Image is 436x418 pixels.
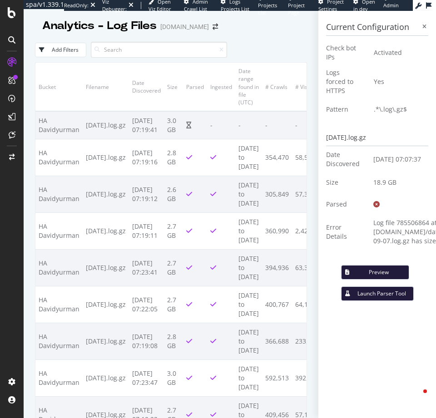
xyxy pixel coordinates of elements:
td: - [207,111,235,139]
td: 305,849 [262,176,292,212]
td: [DATE] to [DATE] [235,286,262,323]
td: 233,366 [292,323,327,359]
td: [DATE].log.gz [83,286,129,323]
td: .*\.log\.gz$ [367,98,428,120]
td: 2.7 GB [164,249,183,286]
td: Check bot IPs [326,40,367,65]
button: Add Filters [35,43,86,57]
td: 2.8 GB [164,323,183,359]
td: 366,688 [262,323,292,359]
td: 3.0 GB [164,359,183,396]
td: Date Discovered [326,147,367,172]
th: Filename [83,63,129,111]
td: [DATE].log.gz [83,176,129,212]
td: [DATE] to [DATE] [235,249,262,286]
div: Analytics - Log Files [42,18,157,34]
td: 354,470 [262,139,292,176]
td: HA Davidyurman [35,212,83,249]
td: 3.0 GB [164,111,183,139]
th: Size [164,63,183,111]
button: Launch Parser Tool [341,286,414,301]
td: - [292,111,327,139]
td: [DATE] to [DATE] [235,139,262,176]
input: Search [91,42,227,58]
td: Parsed [326,193,367,215]
td: [DATE].log.gz [83,249,129,286]
td: - [235,111,262,139]
div: Add Filters [52,46,79,54]
td: [DATE].log.gz [83,111,129,139]
td: 394,936 [262,249,292,286]
td: 2.7 GB [164,212,183,249]
span: Projects List [258,2,277,16]
div: ReadOnly: [64,2,89,9]
td: Activated [367,40,428,65]
td: [DATE] to [DATE] [235,323,262,359]
td: [DATE] 07:23:41 [129,249,164,286]
td: [DATE].log.gz [83,323,129,359]
button: Preview [341,265,409,280]
td: Logs forced to HTTPS [326,65,367,98]
td: [DATE] 07:19:11 [129,212,164,249]
th: Date range found in file (UTC) [235,63,262,111]
td: 58,530 [292,139,327,176]
td: [DATE] to [DATE] [235,176,262,212]
td: [DATE].log.gz [83,139,129,176]
h3: Current Configuration [326,19,428,36]
th: # Visits [292,63,327,111]
td: 64,140 [292,286,327,323]
td: [DATE] 07:19:16 [129,139,164,176]
td: HA Davidyurman [35,286,83,323]
td: HA Davidyurman [35,323,83,359]
td: HA Davidyurman [35,249,83,286]
div: [DATE].log.gz [326,129,428,146]
td: [DATE] to [DATE] [235,359,262,396]
td: 400,767 [262,286,292,323]
th: Date Discovered [129,63,164,111]
td: [DATE] 07:19:08 [129,323,164,359]
td: [DATE] 07:23:47 [129,359,164,396]
td: HA Davidyurman [35,139,83,176]
div: [DOMAIN_NAME] [160,22,209,31]
td: [DATE] 07:19:41 [129,111,164,139]
td: [DATE] to [DATE] [235,212,262,249]
td: Pattern [326,98,367,120]
span: Admin Page [383,2,399,16]
td: [DATE] 07:22:05 [129,286,164,323]
td: HA Davidyurman [35,111,83,139]
div: Preview [357,268,401,276]
td: [DATE].log.gz [83,212,129,249]
td: 2.7 GB [164,286,183,323]
td: [DATE].log.gz [83,359,129,396]
td: 592,513 [262,359,292,396]
div: Launch Parser Tool [357,290,406,297]
td: HA Davidyurman [35,176,83,212]
td: HA Davidyurman [35,359,83,396]
th: Bucket [35,63,83,111]
td: Error Details [326,215,367,249]
td: 63,392 [292,249,327,286]
div: arrow-right-arrow-left [213,24,218,30]
td: 2.6 GB [164,176,183,212]
td: Size [326,172,367,193]
td: [DATE] 07:19:12 [129,176,164,212]
th: # Crawls [262,63,292,111]
iframe: Intercom live chat [405,387,427,409]
th: Ingested [207,63,235,111]
td: 2,428,397 [292,212,327,249]
td: 360,990 [262,212,292,249]
td: 2.8 GB [164,139,183,176]
td: 392,854 [292,359,327,396]
td: - [262,111,292,139]
td: 57,343 [292,176,327,212]
th: Parsed [183,63,207,111]
span: Project Page [288,2,305,16]
td: Yes [367,65,428,98]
